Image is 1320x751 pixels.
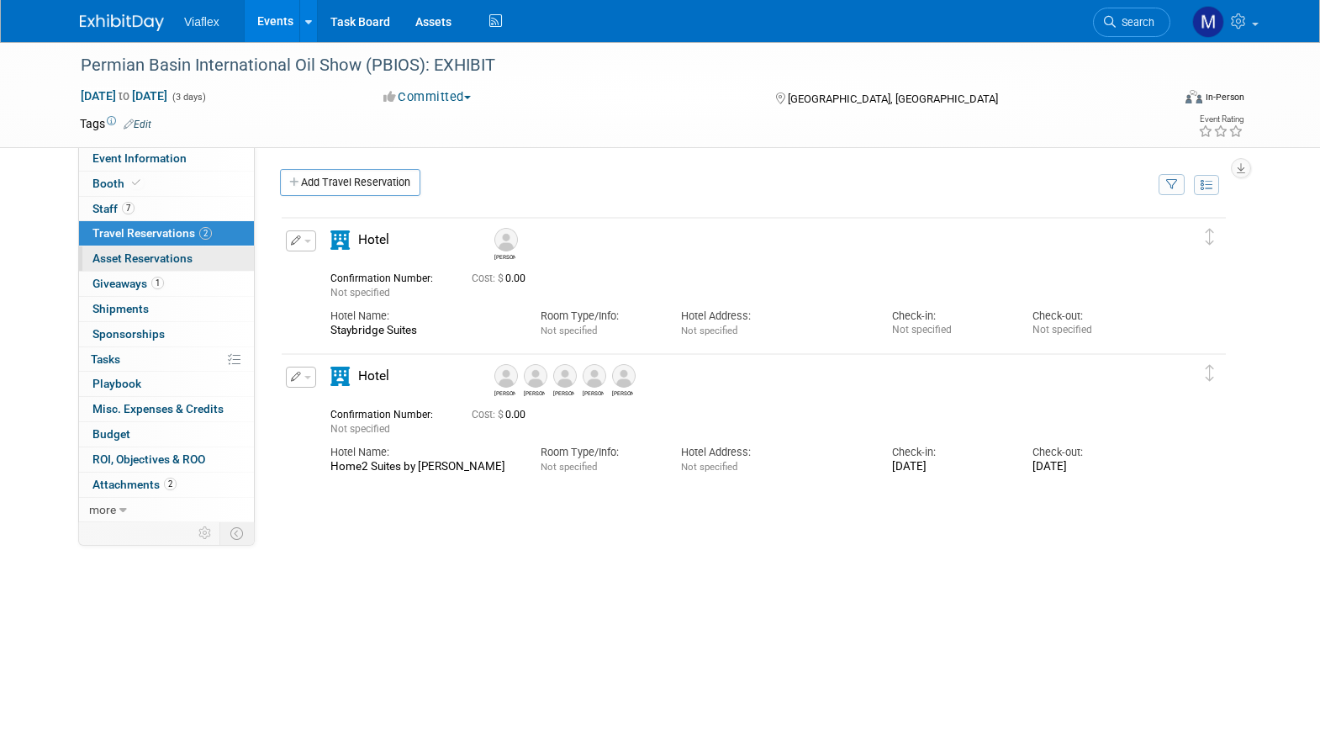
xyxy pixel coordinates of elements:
[75,50,1145,81] div: Permian Basin International Oil Show (PBIOS): EXHIBIT
[1192,6,1224,38] img: Megan Ringling
[358,368,389,383] span: Hotel
[92,402,224,415] span: Misc. Expenses & Credits
[79,473,254,497] a: Attachments2
[681,445,866,460] div: Hotel Address:
[583,364,606,388] img: Scott Wickersham
[191,522,220,544] td: Personalize Event Tab Strip
[171,92,206,103] span: (3 days)
[472,272,505,284] span: Cost: $
[330,324,515,338] div: Staybridge Suites
[1093,8,1170,37] a: Search
[330,423,390,435] span: Not specified
[1032,460,1148,474] div: [DATE]
[92,277,164,290] span: Giveaways
[549,364,578,397] div: Mike Schwartz
[280,169,420,196] a: Add Travel Reservation
[612,388,633,397] div: Wade Holt
[79,197,254,221] a: Staff7
[79,372,254,396] a: Playbook
[92,177,144,190] span: Booth
[330,460,515,474] div: Home2 Suites by [PERSON_NAME]
[79,347,254,372] a: Tasks
[92,452,205,466] span: ROI, Objectives & ROO
[1185,90,1202,103] img: Format-Inperson.png
[330,287,390,299] span: Not specified
[330,230,350,250] i: Hotel
[330,404,446,421] div: Confirmation Number:
[124,119,151,130] a: Edit
[92,226,212,240] span: Travel Reservations
[116,89,132,103] span: to
[583,388,604,397] div: Scott Wickersham
[1206,229,1214,246] i: Click and drag to move item
[89,503,116,516] span: more
[1198,115,1243,124] div: Event Rating
[494,228,518,251] img: Terry Rosenboom
[378,88,478,106] button: Committed
[92,302,149,315] span: Shipments
[490,364,520,397] div: Alex Skousen
[199,227,212,240] span: 2
[330,367,350,386] i: Hotel
[1032,324,1148,336] div: Not specified
[681,309,866,324] div: Hotel Address:
[79,297,254,321] a: Shipments
[541,461,597,473] span: Not specified
[79,172,254,196] a: Booth
[541,309,656,324] div: Room Type/Info:
[541,325,597,336] span: Not specified
[79,246,254,271] a: Asset Reservations
[151,277,164,289] span: 1
[79,498,254,522] a: more
[79,221,254,246] a: Travel Reservations2
[612,364,636,388] img: Wade Holt
[79,422,254,447] a: Budget
[788,93,998,105] span: [GEOGRAPHIC_DATA], [GEOGRAPHIC_DATA]
[553,364,577,388] img: Mike Schwartz
[608,364,637,397] div: Wade Holt
[490,228,520,261] div: Terry Rosenboom
[79,322,254,346] a: Sponsorships
[520,364,549,397] div: Jennifer Beard
[358,232,389,247] span: Hotel
[1166,180,1178,191] i: Filter by Traveler
[524,388,545,397] div: Jennifer Beard
[494,388,515,397] div: Alex Skousen
[220,522,255,544] td: Toggle Event Tabs
[92,202,135,215] span: Staff
[80,115,151,132] td: Tags
[79,397,254,421] a: Misc. Expenses & Credits
[494,364,518,388] img: Alex Skousen
[92,377,141,390] span: Playbook
[79,272,254,296] a: Giveaways1
[92,251,193,265] span: Asset Reservations
[132,178,140,188] i: Booth reservation complete
[122,202,135,214] span: 7
[892,445,1007,460] div: Check-in:
[80,14,164,31] img: ExhibitDay
[330,445,515,460] div: Hotel Name:
[184,15,219,29] span: Viaflex
[494,251,515,261] div: Terry Rosenboom
[578,364,608,397] div: Scott Wickersham
[92,478,177,491] span: Attachments
[80,88,168,103] span: [DATE] [DATE]
[1206,365,1214,382] i: Click and drag to move item
[681,461,737,473] span: Not specified
[472,409,532,420] span: 0.00
[164,478,177,490] span: 2
[1071,87,1244,113] div: Event Format
[1032,309,1148,324] div: Check-out:
[681,325,737,336] span: Not specified
[92,427,130,441] span: Budget
[541,445,656,460] div: Room Type/Info:
[91,352,120,366] span: Tasks
[524,364,547,388] img: Jennifer Beard
[892,309,1007,324] div: Check-in:
[472,409,505,420] span: Cost: $
[79,447,254,472] a: ROI, Objectives & ROO
[330,309,515,324] div: Hotel Name:
[892,460,1007,474] div: [DATE]
[330,267,446,285] div: Confirmation Number:
[92,327,165,341] span: Sponsorships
